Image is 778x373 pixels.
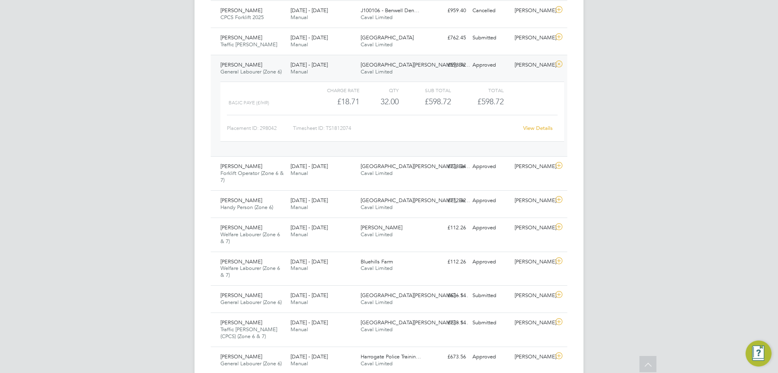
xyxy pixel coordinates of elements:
[427,160,469,173] div: £738.24
[307,95,359,108] div: £18.71
[361,61,470,68] span: [GEOGRAPHIC_DATA][PERSON_NAME], Be…
[427,31,469,45] div: £762.45
[291,61,328,68] span: [DATE] - [DATE]
[220,170,284,183] span: Forklift Operator (Zone 6 & 7)
[469,4,511,17] div: Cancelled
[291,231,308,238] span: Manual
[291,326,308,333] span: Manual
[427,350,469,364] div: £673.56
[291,163,328,170] span: [DATE] - [DATE]
[220,41,277,48] span: Traffic [PERSON_NAME]
[220,7,262,14] span: [PERSON_NAME]
[469,221,511,235] div: Approved
[361,7,419,14] span: J100106 - Benwell Den…
[220,292,262,299] span: [PERSON_NAME]
[511,221,554,235] div: [PERSON_NAME]
[399,85,451,95] div: Sub Total
[469,289,511,302] div: Submitted
[427,58,469,72] div: £598.72
[511,194,554,207] div: [PERSON_NAME]
[291,353,328,360] span: [DATE] - [DATE]
[361,197,470,204] span: [GEOGRAPHIC_DATA][PERSON_NAME], Be…
[469,316,511,330] div: Submitted
[361,204,393,211] span: Caval Limited
[469,160,511,173] div: Approved
[361,353,421,360] span: Harrogate Police Trainin…
[220,14,264,21] span: CPCS Forklift 2025
[361,360,393,367] span: Caval Limited
[307,85,359,95] div: Charge rate
[220,258,262,265] span: [PERSON_NAME]
[469,194,511,207] div: Approved
[511,350,554,364] div: [PERSON_NAME]
[220,224,262,231] span: [PERSON_NAME]
[220,360,282,367] span: General Labourer (Zone 6)
[427,4,469,17] div: £959.40
[361,299,393,306] span: Caval Limited
[220,299,282,306] span: General Labourer (Zone 6)
[291,41,308,48] span: Manual
[427,221,469,235] div: £112.26
[511,289,554,302] div: [PERSON_NAME]
[361,170,393,177] span: Caval Limited
[399,95,451,108] div: £598.72
[291,34,328,41] span: [DATE] - [DATE]
[291,7,328,14] span: [DATE] - [DATE]
[477,97,504,106] span: £598.72
[511,316,554,330] div: [PERSON_NAME]
[291,14,308,21] span: Manual
[469,255,511,269] div: Approved
[511,4,554,17] div: [PERSON_NAME]
[291,360,308,367] span: Manual
[220,204,273,211] span: Handy Person (Zone 6)
[451,85,503,95] div: Total
[361,231,393,238] span: Caval Limited
[746,341,772,367] button: Engage Resource Center
[511,255,554,269] div: [PERSON_NAME]
[227,122,293,135] div: Placement ID: 298042
[220,163,262,170] span: [PERSON_NAME]
[220,265,280,278] span: Welfare Labourer (Zone 6 & 7)
[361,292,468,299] span: [GEOGRAPHIC_DATA][PERSON_NAME] - S…
[220,61,262,68] span: [PERSON_NAME]
[220,68,282,75] span: General Labourer (Zone 6)
[361,41,393,48] span: Caval Limited
[511,160,554,173] div: [PERSON_NAME]
[229,100,269,106] span: BASIC PAYE (£/HR)
[361,163,470,170] span: [GEOGRAPHIC_DATA][PERSON_NAME], Be…
[220,231,280,245] span: Welfare Labourer (Zone 6 & 7)
[427,316,469,330] div: £738.14
[293,122,518,135] div: Timesheet ID: TS1812074
[427,194,469,207] div: £712.32
[469,58,511,72] div: Approved
[359,95,399,108] div: 32.00
[427,289,469,302] div: £636.14
[361,68,393,75] span: Caval Limited
[511,58,554,72] div: [PERSON_NAME]
[291,299,308,306] span: Manual
[361,326,393,333] span: Caval Limited
[291,292,328,299] span: [DATE] - [DATE]
[361,265,393,272] span: Caval Limited
[427,255,469,269] div: £112.26
[361,14,393,21] span: Caval Limited
[291,204,308,211] span: Manual
[361,258,393,265] span: Bluehills Farm
[469,350,511,364] div: Approved
[291,265,308,272] span: Manual
[291,68,308,75] span: Manual
[291,258,328,265] span: [DATE] - [DATE]
[361,34,414,41] span: [GEOGRAPHIC_DATA]
[220,34,262,41] span: [PERSON_NAME]
[220,319,262,326] span: [PERSON_NAME]
[291,197,328,204] span: [DATE] - [DATE]
[291,224,328,231] span: [DATE] - [DATE]
[220,197,262,204] span: [PERSON_NAME]
[361,224,402,231] span: [PERSON_NAME]
[359,85,399,95] div: QTY
[523,125,553,132] a: View Details
[361,319,468,326] span: [GEOGRAPHIC_DATA][PERSON_NAME] - S…
[220,353,262,360] span: [PERSON_NAME]
[291,170,308,177] span: Manual
[291,319,328,326] span: [DATE] - [DATE]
